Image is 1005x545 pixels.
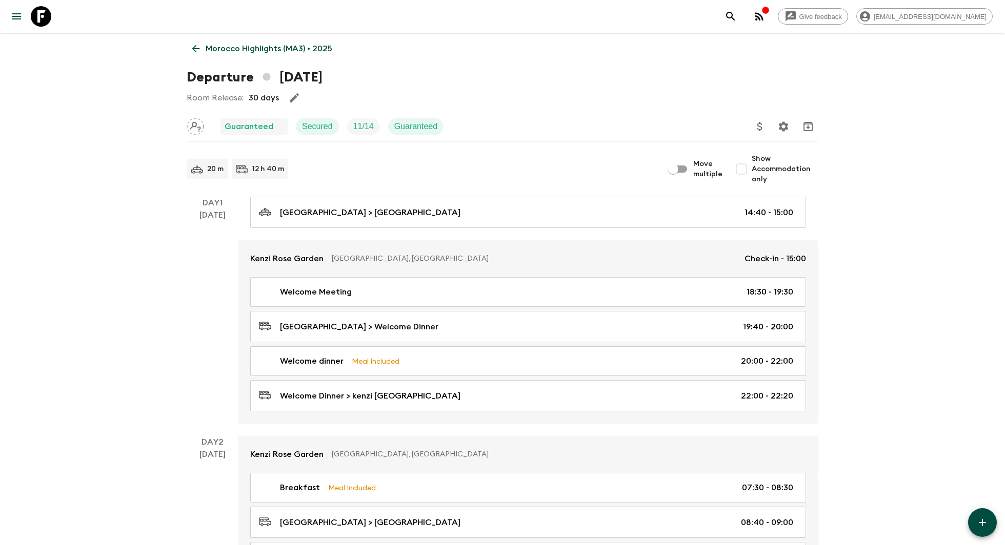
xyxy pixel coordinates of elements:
[856,8,993,25] div: [EMAIL_ADDRESS][DOMAIN_NAME]
[394,120,438,133] p: Guaranteed
[352,355,399,367] p: Meal Included
[773,116,794,137] button: Settings
[332,449,798,459] p: [GEOGRAPHIC_DATA], [GEOGRAPHIC_DATA]
[252,164,284,174] p: 12 h 40 m
[693,159,723,179] span: Move multiple
[280,355,344,367] p: Welcome dinner
[743,321,793,333] p: 19:40 - 20:00
[332,254,736,264] p: [GEOGRAPHIC_DATA], [GEOGRAPHIC_DATA]
[225,120,273,133] p: Guaranteed
[187,38,338,59] a: Morocco Highlights (MA3) • 2025
[328,482,376,493] p: Meal Included
[741,516,793,529] p: 08:40 - 09:00
[199,209,226,424] div: [DATE]
[250,507,806,538] a: [GEOGRAPHIC_DATA] > [GEOGRAPHIC_DATA]08:40 - 09:00
[206,43,332,55] p: Morocco Highlights (MA3) • 2025
[720,6,741,27] button: search adventures
[745,206,793,219] p: 14:40 - 15:00
[798,116,818,137] button: Archive (Completed, Cancelled or Unsynced Departures only)
[296,118,339,135] div: Secured
[280,516,460,529] p: [GEOGRAPHIC_DATA] > [GEOGRAPHIC_DATA]
[250,473,806,502] a: BreakfastMeal Included07:30 - 08:30
[249,92,279,104] p: 30 days
[187,67,323,88] h1: Departure [DATE]
[752,154,818,184] span: Show Accommodation only
[280,286,352,298] p: Welcome Meeting
[250,253,324,265] p: Kenzi Rose Garden
[250,311,806,342] a: [GEOGRAPHIC_DATA] > Welcome Dinner19:40 - 20:00
[280,321,438,333] p: [GEOGRAPHIC_DATA] > Welcome Dinner
[238,240,818,277] a: Kenzi Rose Garden[GEOGRAPHIC_DATA], [GEOGRAPHIC_DATA]Check-in - 15:00
[868,13,992,20] span: [EMAIL_ADDRESS][DOMAIN_NAME]
[280,481,320,494] p: Breakfast
[302,120,333,133] p: Secured
[207,164,224,174] p: 20 m
[6,6,27,27] button: menu
[353,120,374,133] p: 11 / 14
[741,355,793,367] p: 20:00 - 22:00
[250,346,806,376] a: Welcome dinnerMeal Included20:00 - 22:00
[750,116,770,137] button: Update Price, Early Bird Discount and Costs
[250,197,806,228] a: [GEOGRAPHIC_DATA] > [GEOGRAPHIC_DATA]14:40 - 15:00
[794,13,848,20] span: Give feedback
[187,121,204,129] span: Assign pack leader
[250,380,806,411] a: Welcome Dinner > kenzi [GEOGRAPHIC_DATA]22:00 - 22:20
[745,253,806,265] p: Check-in - 15:00
[280,390,460,402] p: Welcome Dinner > kenzi [GEOGRAPHIC_DATA]
[741,390,793,402] p: 22:00 - 22:20
[347,118,380,135] div: Trip Fill
[742,481,793,494] p: 07:30 - 08:30
[747,286,793,298] p: 18:30 - 19:30
[187,92,244,104] p: Room Release:
[778,8,848,25] a: Give feedback
[280,206,460,219] p: [GEOGRAPHIC_DATA] > [GEOGRAPHIC_DATA]
[250,448,324,460] p: Kenzi Rose Garden
[250,277,806,307] a: Welcome Meeting18:30 - 19:30
[187,436,238,448] p: Day 2
[238,436,818,473] a: Kenzi Rose Garden[GEOGRAPHIC_DATA], [GEOGRAPHIC_DATA]
[187,197,238,209] p: Day 1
